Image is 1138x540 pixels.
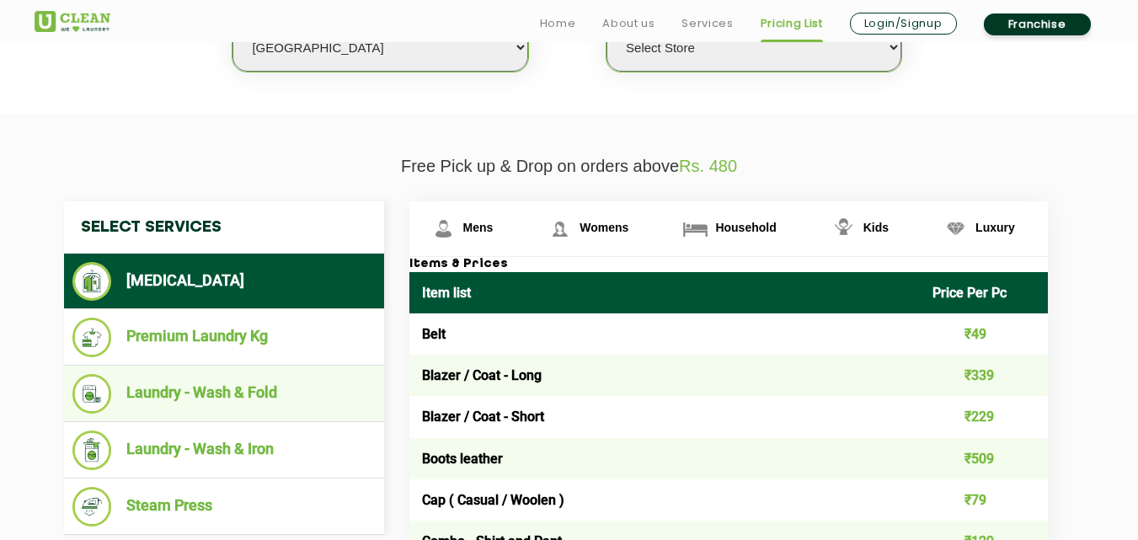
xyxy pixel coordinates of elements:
[850,13,957,35] a: Login/Signup
[975,221,1015,234] span: Luxury
[409,479,921,521] td: Cap ( Casual / Woolen )
[920,272,1048,313] th: Price Per Pc
[409,396,921,437] td: Blazer / Coat - Short
[941,214,970,243] img: Luxury
[409,355,921,396] td: Blazer / Coat - Long
[64,201,384,254] h4: Select Services
[920,313,1048,355] td: ₹49
[72,430,112,470] img: Laundry - Wash & Iron
[72,487,376,527] li: Steam Press
[984,13,1091,35] a: Franchise
[72,262,376,301] li: [MEDICAL_DATA]
[580,221,628,234] span: Womens
[72,430,376,470] li: Laundry - Wash & Iron
[409,257,1048,272] h3: Items & Prices
[602,13,654,34] a: About us
[681,214,710,243] img: Household
[920,479,1048,521] td: ₹79
[761,13,823,34] a: Pricing List
[920,355,1048,396] td: ₹339
[829,214,858,243] img: Kids
[72,374,376,414] li: Laundry - Wash & Fold
[540,13,576,34] a: Home
[35,157,1104,176] p: Free Pick up & Drop on orders above
[429,214,458,243] img: Mens
[679,157,737,175] span: Rs. 480
[72,318,376,357] li: Premium Laundry Kg
[409,272,921,313] th: Item list
[463,221,494,234] span: Mens
[72,262,112,301] img: Dry Cleaning
[545,214,574,243] img: Womens
[863,221,889,234] span: Kids
[409,438,921,479] td: Boots leather
[72,318,112,357] img: Premium Laundry Kg
[35,11,110,32] img: UClean Laundry and Dry Cleaning
[920,396,1048,437] td: ₹229
[715,221,776,234] span: Household
[681,13,733,34] a: Services
[72,487,112,527] img: Steam Press
[409,313,921,355] td: Belt
[920,438,1048,479] td: ₹509
[72,374,112,414] img: Laundry - Wash & Fold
